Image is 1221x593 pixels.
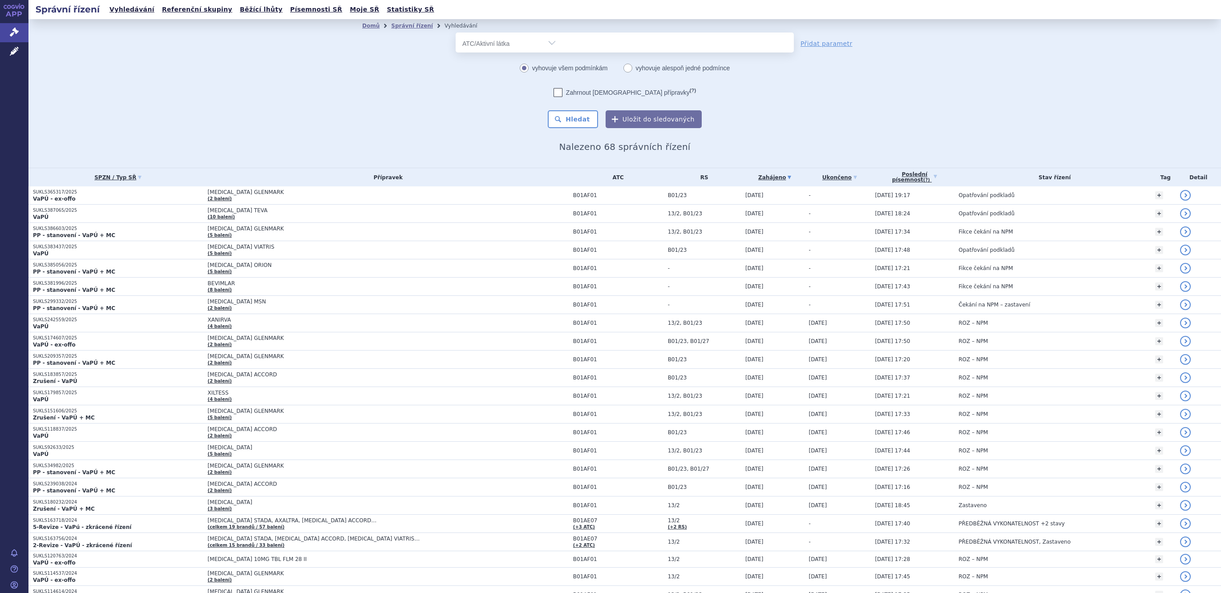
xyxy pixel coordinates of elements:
[958,539,1071,545] span: PŘEDBĚŽNÁ VYKONATELNOST, Zastaveno
[745,411,764,417] span: [DATE]
[208,506,232,511] a: (3 balení)
[33,299,203,305] p: SUKLS299332/2025
[573,247,663,253] span: B01AF01
[107,4,157,16] a: Vyhledávání
[33,244,203,250] p: SUKLS383437/2025
[208,233,232,238] a: (5 balení)
[668,411,741,417] span: 13/2, B01/23
[208,556,430,562] span: [MEDICAL_DATA] 10MG TBL FLM 28 II
[668,356,741,363] span: B01/23
[208,517,430,524] span: [MEDICAL_DATA] STADA, AXALTRA, [MEDICAL_DATA] ACCORD…
[668,556,741,562] span: 13/2
[1180,427,1191,438] a: detail
[954,168,1151,186] th: Stav řízení
[745,429,764,436] span: [DATE]
[362,23,380,29] a: Domů
[809,283,811,290] span: -
[1155,374,1163,382] a: +
[208,488,232,493] a: (2 balení)
[745,210,764,217] span: [DATE]
[208,415,232,420] a: (5 balení)
[33,214,49,220] strong: VaPÚ
[1155,210,1163,218] a: +
[1155,246,1163,254] a: +
[809,466,827,472] span: [DATE]
[809,502,827,508] span: [DATE]
[208,390,430,396] span: XILTESS
[33,577,76,583] strong: VaPÚ - ex-offo
[33,269,115,275] strong: PP - stanovení - VaPÚ + MC
[745,338,764,344] span: [DATE]
[573,338,663,344] span: B01AF01
[1155,483,1163,491] a: +
[875,411,910,417] span: [DATE] 17:33
[33,444,203,451] p: SUKLS92633/2025
[875,320,910,326] span: [DATE] 17:50
[384,4,437,16] a: Statistiky SŘ
[208,306,232,311] a: (2 balení)
[958,192,1015,198] span: Opatřování podkladů
[809,247,811,253] span: -
[33,396,49,403] strong: VaPÚ
[745,320,764,326] span: [DATE]
[573,375,663,381] span: B01AF01
[663,168,741,186] th: RS
[809,356,827,363] span: [DATE]
[208,470,232,475] a: (2 balení)
[958,556,988,562] span: ROZ – NPM
[668,466,741,472] span: B01/23, B01/27
[573,524,595,529] a: (+3 ATC)
[923,177,930,183] abbr: (?)
[1180,537,1191,547] a: detail
[809,320,827,326] span: [DATE]
[573,536,663,542] span: B01AE07
[745,375,764,381] span: [DATE]
[668,192,741,198] span: B01/23
[33,390,203,396] p: SUKLS179857/2025
[208,189,430,195] span: [MEDICAL_DATA] GLENMARK
[809,375,827,381] span: [DATE]
[208,408,430,414] span: [MEDICAL_DATA] GLENMARK
[33,250,49,257] strong: VaPÚ
[745,448,764,454] span: [DATE]
[668,484,741,490] span: B01/23
[623,61,730,75] label: vyhovuje alespoň jedné podmínce
[559,141,690,152] span: Nalezeno 68 správních řízení
[1155,301,1163,309] a: +
[1151,168,1176,186] th: Tag
[958,338,988,344] span: ROZ – NPM
[33,342,76,348] strong: VaPÚ - ex-offo
[33,287,115,293] strong: PP - stanovení - VaPÚ + MC
[1180,409,1191,420] a: detail
[573,429,663,436] span: B01AF01
[548,110,598,128] button: Hledat
[745,393,764,399] span: [DATE]
[958,466,988,472] span: ROZ – NPM
[208,353,430,359] span: [MEDICAL_DATA] GLENMARK
[208,577,232,582] a: (2 balení)
[1155,410,1163,418] a: +
[33,280,203,286] p: SUKLS381996/2025
[33,171,203,184] a: SPZN / Typ SŘ
[33,189,203,195] p: SUKLS365317/2025
[668,302,741,308] span: -
[745,556,764,562] span: [DATE]
[33,378,77,384] strong: Zrušení - VaPÚ
[573,210,663,217] span: B01AF01
[573,320,663,326] span: B01AF01
[287,4,345,16] a: Písemnosti SŘ
[809,448,827,454] span: [DATE]
[958,302,1030,308] span: Čekání na NPM – zastavení
[208,214,235,219] a: (10 balení)
[33,451,49,457] strong: VaPÚ
[33,408,203,414] p: SUKLS151606/2025
[573,517,663,524] span: B01AE07
[809,539,811,545] span: -
[28,3,107,16] h2: Správní řízení
[745,484,764,490] span: [DATE]
[1155,555,1163,563] a: +
[745,466,764,472] span: [DATE]
[875,375,910,381] span: [DATE] 17:37
[208,481,430,487] span: [MEDICAL_DATA] ACCORD
[1155,447,1163,455] a: +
